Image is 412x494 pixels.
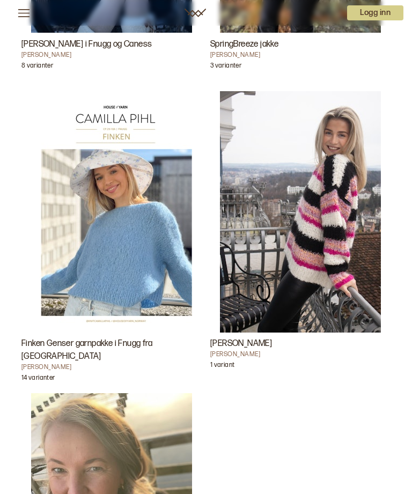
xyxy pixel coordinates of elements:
[210,91,391,381] a: Nikka Genser
[210,38,391,51] h3: SpringBreeze jakke
[21,38,202,51] h3: [PERSON_NAME] i Fnugg og Caness
[347,5,403,20] p: Logg inn
[210,350,391,359] h4: [PERSON_NAME]
[210,51,391,60] h4: [PERSON_NAME]
[21,363,202,372] h4: [PERSON_NAME]
[21,91,202,381] a: Finken Genser garnpakke i Fnugg fra House of Yarn
[220,91,381,333] img: Mari Kalberg SkjævelandNikka Genser
[21,62,53,72] p: 8 varianter
[31,91,192,333] img: Ane Kydland ThomassenFinken Genser garnpakke i Fnugg fra House of Yarn
[347,5,403,20] button: User dropdown
[210,62,241,72] p: 3 varianter
[210,361,234,372] p: 1 variant
[21,337,202,363] h3: Finken Genser garnpakke i Fnugg fra [GEOGRAPHIC_DATA]
[210,337,391,350] h3: [PERSON_NAME]
[21,51,202,60] h4: [PERSON_NAME]
[185,9,206,17] a: Woolit
[21,374,55,385] p: 14 varianter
